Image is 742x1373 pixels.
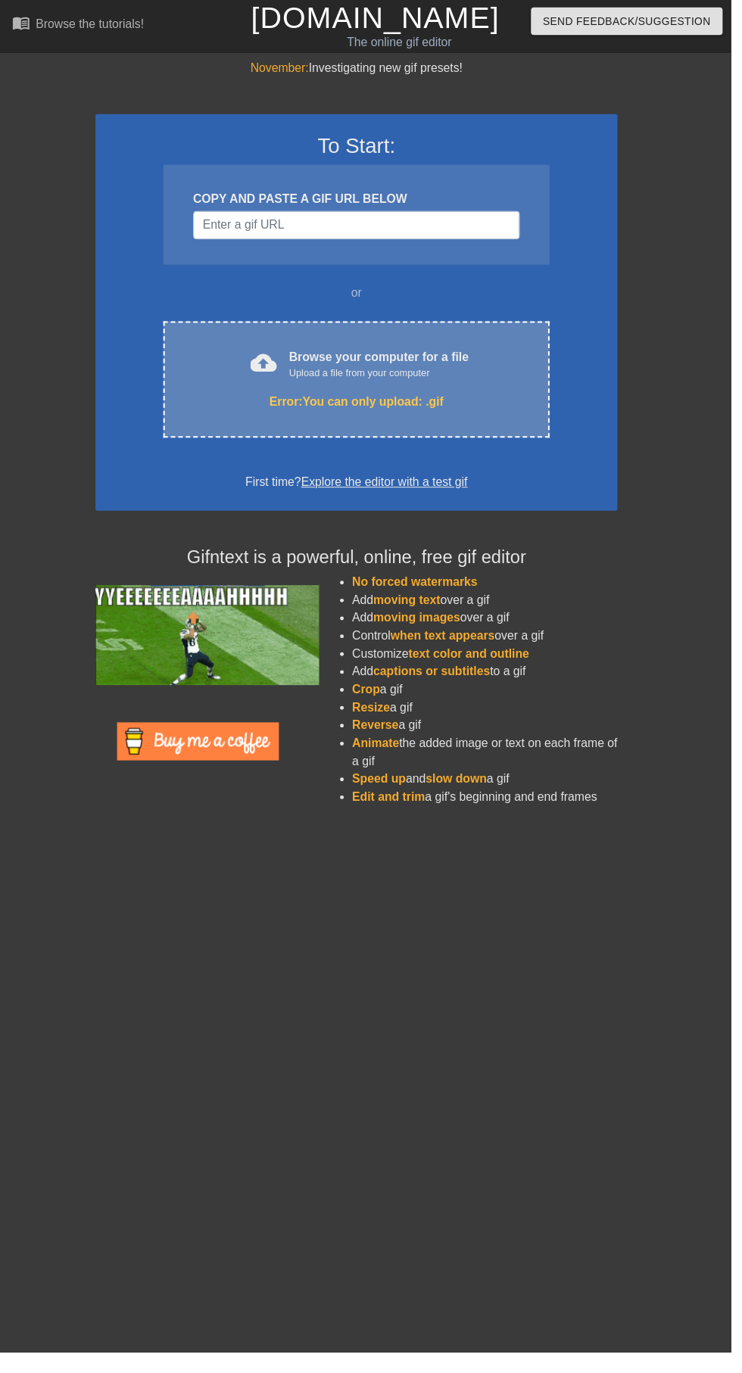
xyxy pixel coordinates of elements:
span: text color and outline [415,657,538,670]
img: football_small.gif [97,594,324,696]
li: Add over a gif [357,600,627,618]
span: Reverse [357,730,404,743]
li: a gif [357,691,627,709]
h4: Gifntext is a powerful, online, free gif editor [97,555,627,577]
div: Upload a file from your computer [294,372,476,387]
button: Send Feedback/Suggestion [539,8,734,36]
a: [DOMAIN_NAME] [255,2,507,35]
li: a gif [357,727,627,746]
li: Customize [357,655,627,673]
li: Control over a gif [357,637,627,655]
li: and a gif [357,782,627,800]
div: Investigating new gif presets! [97,60,627,78]
span: Crop [357,693,385,706]
li: Add over a gif [357,618,627,637]
input: Username [196,214,528,243]
span: cloud_upload [254,355,282,382]
span: when text appears [397,639,503,652]
div: or [136,288,588,307]
span: moving images [379,621,467,634]
img: Buy Me A Coffee [119,733,283,772]
a: Browse the tutorials! [12,14,146,38]
div: First time? [117,481,607,499]
span: captions or subtitles [379,675,497,688]
div: Browse your computer for a file [294,353,476,387]
span: menu_book [12,14,30,33]
span: Speed up [357,784,412,797]
li: the added image or text on each frame of a gif [357,746,627,782]
span: slow down [432,784,494,797]
li: a gif [357,709,627,727]
a: Explore the editor with a test gif [306,483,475,496]
span: November: [254,62,313,75]
div: Error: You can only upload: .gif [198,399,526,417]
span: Animate [357,748,405,761]
li: Add to a gif [357,673,627,691]
span: Edit and trim [357,802,432,815]
div: Browse the tutorials! [36,18,146,31]
li: a gif's beginning and end frames [357,800,627,818]
span: moving text [379,602,447,615]
span: Send Feedback/Suggestion [551,12,722,31]
h3: To Start: [117,135,607,161]
span: Resize [357,711,396,724]
span: No forced watermarks [357,584,485,597]
div: COPY AND PASTE A GIF URL BELOW [196,193,528,211]
div: The online gif editor [255,34,556,52]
